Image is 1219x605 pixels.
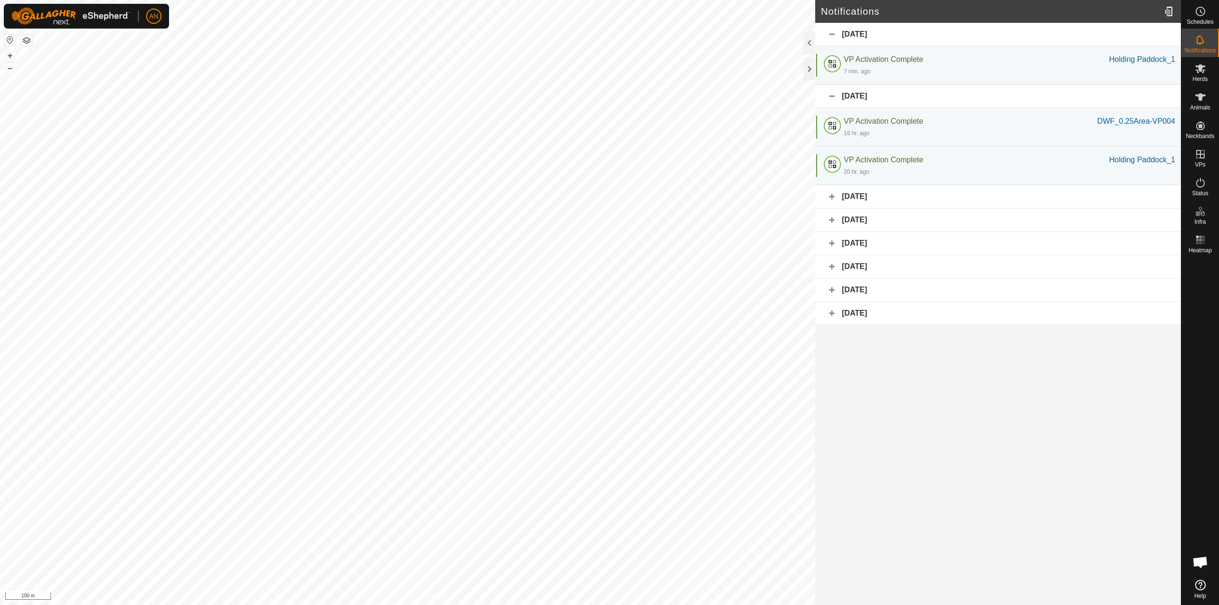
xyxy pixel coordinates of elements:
[1187,19,1213,25] span: Schedules
[1194,593,1206,599] span: Help
[4,62,16,74] button: –
[4,50,16,61] button: +
[815,232,1181,255] div: [DATE]
[11,8,130,25] img: Gallagher Logo
[149,11,158,21] span: AN
[370,593,406,601] a: Privacy Policy
[815,208,1181,232] div: [DATE]
[844,156,923,164] span: VP Activation Complete
[821,6,1160,17] h2: Notifications
[844,117,923,125] span: VP Activation Complete
[1097,116,1175,127] div: DWF_0.25Area-VP004
[4,34,16,46] button: Reset Map
[815,278,1181,302] div: [DATE]
[1194,219,1206,225] span: Infra
[1189,248,1212,253] span: Heatmap
[1186,548,1215,576] div: Open chat
[815,185,1181,208] div: [DATE]
[1192,76,1208,82] span: Herds
[1190,105,1210,110] span: Animals
[815,85,1181,108] div: [DATE]
[21,35,32,46] button: Map Layers
[417,593,445,601] a: Contact Us
[844,129,869,138] div: 16 hr. ago
[844,55,923,63] span: VP Activation Complete
[1181,576,1219,603] a: Help
[815,302,1181,325] div: [DATE]
[1185,48,1216,53] span: Notifications
[815,255,1181,278] div: [DATE]
[1192,190,1208,196] span: Status
[815,23,1181,46] div: [DATE]
[1109,154,1175,166] div: Holding Paddock_1
[1186,133,1214,139] span: Neckbands
[844,67,870,76] div: 7 min. ago
[1195,162,1205,168] span: VPs
[1109,54,1175,65] div: Holding Paddock_1
[844,168,869,176] div: 20 hr. ago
